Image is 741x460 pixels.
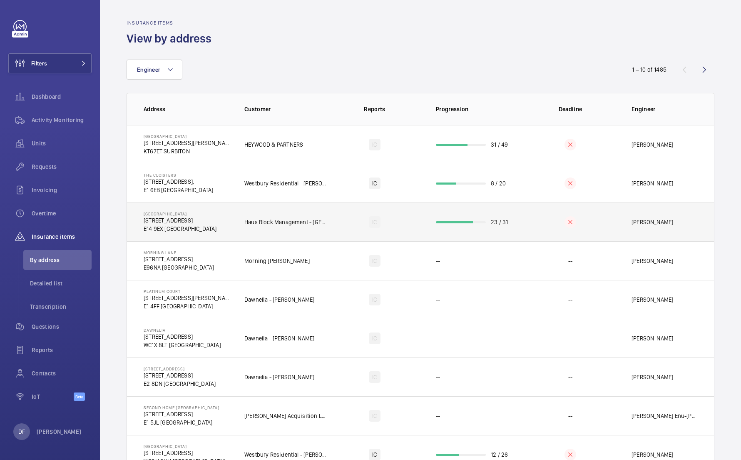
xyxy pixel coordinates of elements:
span: Activity Monitoring [32,116,92,124]
p: Dawnelia [144,327,221,332]
p: [PERSON_NAME] Acquisition Ltd [244,412,327,420]
span: Contacts [32,369,92,377]
p: [STREET_ADDRESS][PERSON_NAME], [144,294,231,302]
p: E1 6EB [GEOGRAPHIC_DATA] [144,186,213,194]
p: [STREET_ADDRESS][PERSON_NAME] [144,139,231,147]
p: Engineer [632,105,697,113]
div: IC [369,255,380,267]
p: Westbury Residential - [PERSON_NAME] [244,179,327,187]
span: Transcription [30,302,92,311]
p: [STREET_ADDRESS] [144,255,214,263]
p: [STREET_ADDRESS] [144,449,225,457]
p: [STREET_ADDRESS] [144,371,216,380]
p: -- [436,295,440,304]
p: [STREET_ADDRESS] [144,410,219,418]
p: [STREET_ADDRESS], [144,177,213,186]
p: [PERSON_NAME] [632,450,673,459]
div: IC [369,216,380,228]
p: Platinum Court [144,289,231,294]
p: -- [436,257,440,265]
div: IC [369,371,380,383]
p: -- [568,334,572,342]
span: Engineer [137,66,160,73]
p: 23 / 31 [491,218,508,226]
p: Customer [244,105,327,113]
p: -- [436,412,440,420]
p: 12 / 26 [491,450,508,459]
p: Dawnelia - [PERSON_NAME] [244,334,314,342]
p: Second Home [GEOGRAPHIC_DATA] [144,405,219,410]
p: [PERSON_NAME] [632,373,673,381]
p: E14 9EX [GEOGRAPHIC_DATA] [144,225,217,233]
p: HEYWOOD & PARTNERS [244,140,303,149]
p: [PERSON_NAME] [632,257,673,265]
span: Dashboard [32,92,92,101]
p: [STREET_ADDRESS] [144,332,221,341]
h2: Insurance items [127,20,216,26]
p: [STREET_ADDRESS] [144,216,217,225]
span: By address [30,256,92,264]
p: -- [568,412,572,420]
span: Reports [32,346,92,354]
span: Insurance items [32,232,92,241]
div: IC [369,139,380,150]
p: [PERSON_NAME] [632,179,673,187]
p: [PERSON_NAME] [632,218,673,226]
p: Haus Block Management - [GEOGRAPHIC_DATA] [244,218,327,226]
p: [PERSON_NAME] [37,427,82,436]
p: E96NA [GEOGRAPHIC_DATA] [144,263,214,272]
button: Filters [8,53,92,73]
p: DF [18,427,25,436]
p: 8 / 20 [491,179,506,187]
p: KT67ET SURBITON [144,147,231,155]
p: -- [436,334,440,342]
p: Deadline [528,105,612,113]
span: Filters [31,59,47,67]
p: E1 4FF [GEOGRAPHIC_DATA] [144,302,231,310]
p: [GEOGRAPHIC_DATA] [144,134,231,139]
p: E2 8DN [GEOGRAPHIC_DATA] [144,380,216,388]
span: Overtime [32,209,92,217]
p: -- [568,295,572,304]
span: Detailed list [30,279,92,287]
p: Progression [436,105,522,113]
h1: View by address [127,31,216,46]
span: Requests [32,162,92,171]
span: IoT [32,392,74,401]
p: Address [144,105,231,113]
p: Dawnelia - [PERSON_NAME] [244,295,314,304]
p: Dawnelia - [PERSON_NAME] [244,373,314,381]
p: [PERSON_NAME] [632,140,673,149]
div: IC [369,332,380,344]
p: [GEOGRAPHIC_DATA] [144,444,225,449]
p: [STREET_ADDRESS] [144,366,216,371]
p: Morning Lane [144,250,214,255]
div: IC [369,177,380,189]
p: Morning [PERSON_NAME] [244,257,310,265]
span: Invoicing [32,186,92,194]
div: IC [369,294,380,305]
p: -- [436,373,440,381]
p: [PERSON_NAME] [632,334,673,342]
p: -- [568,257,572,265]
p: Westbury Residential - [PERSON_NAME] [244,450,327,459]
p: [PERSON_NAME] [632,295,673,304]
p: 31 / 49 [491,140,508,149]
p: [PERSON_NAME] Enu-[PERSON_NAME] [632,412,697,420]
p: -- [568,373,572,381]
p: E1 5JL [GEOGRAPHIC_DATA] [144,418,219,427]
p: [GEOGRAPHIC_DATA] [144,211,217,216]
button: Engineer [127,60,182,80]
div: IC [369,410,380,422]
p: Reports [333,105,417,113]
span: Questions [32,322,92,331]
span: Beta [74,392,85,401]
p: WC1X 8LT [GEOGRAPHIC_DATA] [144,341,221,349]
p: The Cloisters [144,172,213,177]
div: 1 – 10 of 1485 [632,65,666,74]
span: Units [32,139,92,147]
